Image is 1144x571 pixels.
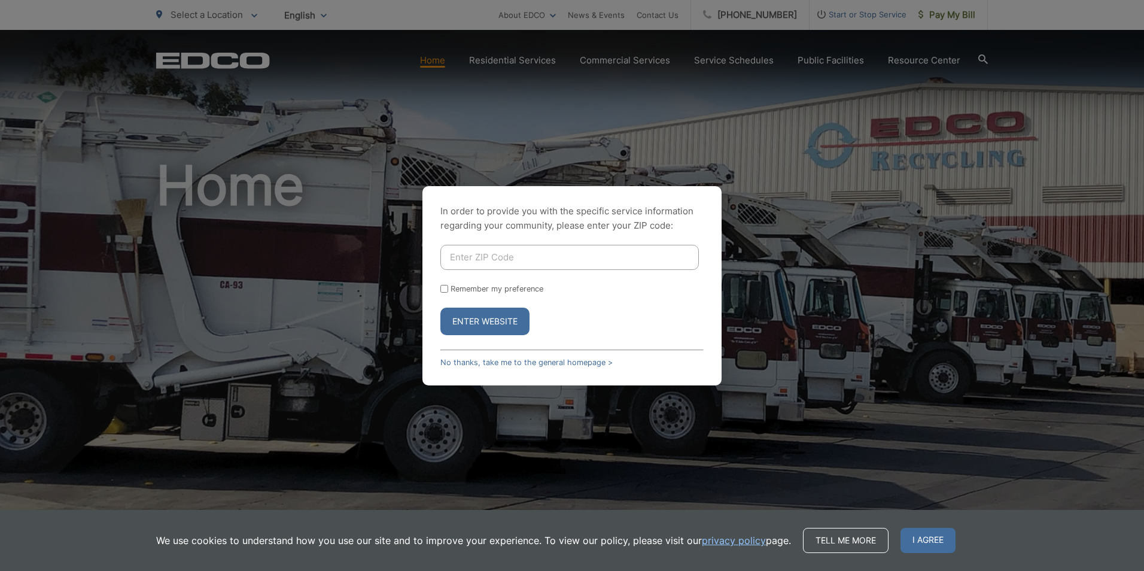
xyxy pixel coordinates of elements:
p: We use cookies to understand how you use our site and to improve your experience. To view our pol... [156,533,791,548]
a: No thanks, take me to the general homepage > [440,358,613,367]
input: Enter ZIP Code [440,245,699,270]
a: privacy policy [702,533,766,548]
p: In order to provide you with the specific service information regarding your community, please en... [440,204,704,233]
label: Remember my preference [451,284,543,293]
a: Tell me more [803,528,889,553]
span: I agree [900,528,956,553]
button: Enter Website [440,308,530,335]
